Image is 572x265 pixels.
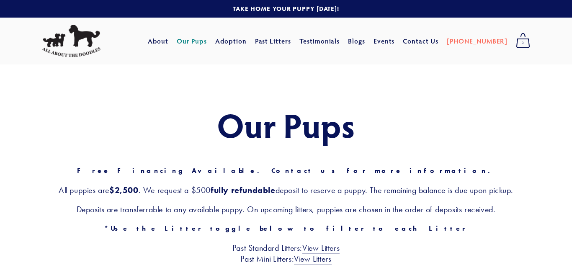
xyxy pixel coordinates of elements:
[215,33,247,49] a: Adoption
[302,243,340,254] a: View Litters
[104,224,467,232] strong: *Use the Litter toggle below to filter to each Litter
[42,106,530,143] h1: Our Pups
[374,33,395,49] a: Events
[42,242,530,264] h3: Past Standard Litters: Past Mini Litters:
[255,36,291,45] a: Past Litters
[77,167,495,175] strong: Free Financing Available. Contact us for more information.
[348,33,365,49] a: Blogs
[299,33,340,49] a: Testimonials
[177,33,207,49] a: Our Pups
[447,33,508,49] a: [PHONE_NUMBER]
[294,254,331,265] a: View Litters
[512,31,534,51] a: 0 items in cart
[211,185,276,195] strong: fully refundable
[148,33,168,49] a: About
[109,185,139,195] strong: $2,500
[403,33,438,49] a: Contact Us
[516,38,530,49] span: 0
[42,185,530,196] h3: All puppies are . We request a $500 deposit to reserve a puppy. The remaining balance is due upon...
[42,25,100,57] img: All About The Doodles
[42,204,530,215] h3: Deposits are transferrable to any available puppy. On upcoming litters, puppies are chosen in the...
